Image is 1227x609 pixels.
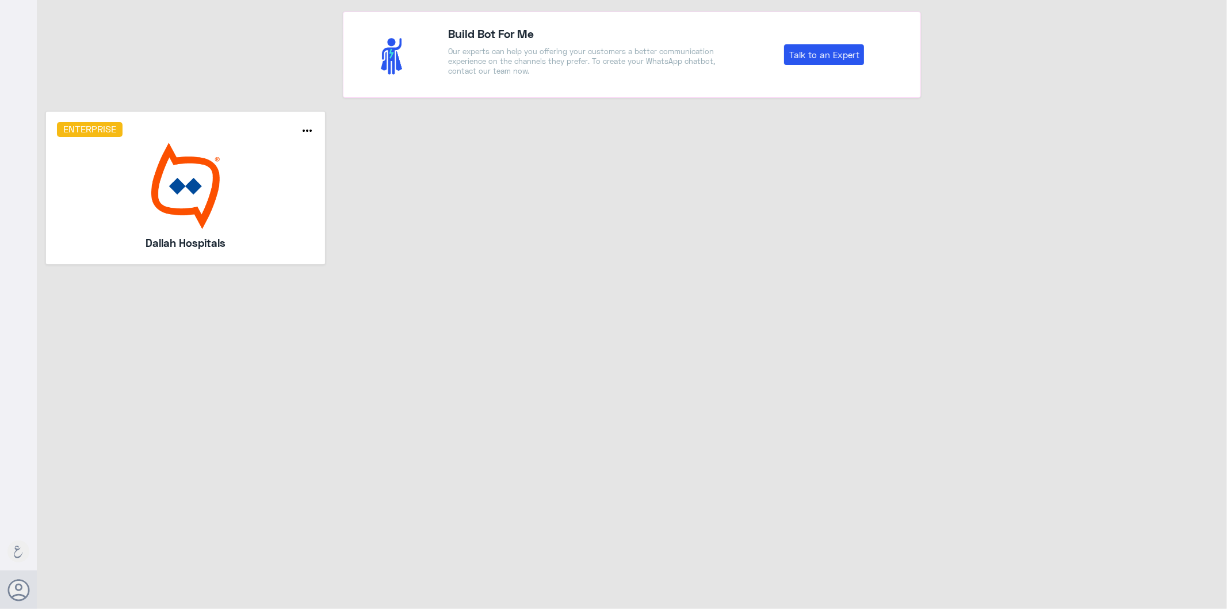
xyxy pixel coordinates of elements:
[784,44,864,65] a: Talk to an Expert
[301,124,315,140] button: more_horiz
[448,47,719,76] p: Our experts can help you offering your customers a better communication experience on the channel...
[448,25,719,42] h4: Build Bot For Me
[57,143,315,229] img: bot image
[301,124,315,138] i: more_horiz
[91,235,280,251] h5: Dallah Hospitals
[7,579,29,601] button: Avatar
[57,122,123,137] h6: Enterprise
